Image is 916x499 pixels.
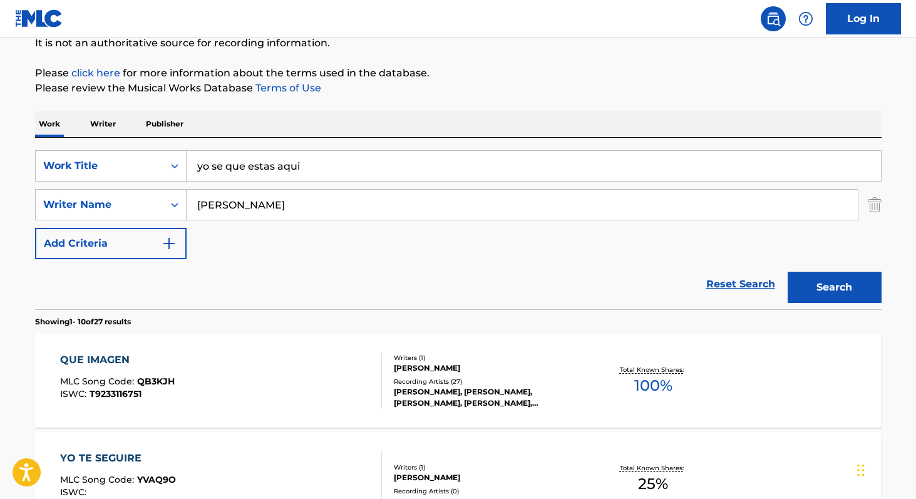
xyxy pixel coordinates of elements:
[137,376,175,387] span: QB3KJH
[162,236,177,251] img: 9d2ae6d4665cec9f34b9.svg
[60,474,137,485] span: MLC Song Code :
[60,451,176,466] div: YO TE SEGUIRE
[394,463,583,472] div: Writers ( 1 )
[766,11,781,26] img: search
[43,197,156,212] div: Writer Name
[35,36,882,51] p: It is not an authoritative source for recording information.
[788,272,882,303] button: Search
[634,374,672,397] span: 100 %
[35,334,882,428] a: QUE IMAGENMLC Song Code:QB3KJHISWC:T9233116751Writers (1)[PERSON_NAME]Recording Artists (27)[PERS...
[43,158,156,173] div: Work Title
[86,111,120,137] p: Writer
[137,474,176,485] span: YVAQ9O
[60,352,175,368] div: QUE IMAGEN
[853,439,916,499] div: Widget de chat
[798,11,813,26] img: help
[35,111,64,137] p: Work
[60,376,137,387] span: MLC Song Code :
[15,9,63,28] img: MLC Logo
[253,82,321,94] a: Terms of Use
[35,316,131,327] p: Showing 1 - 10 of 27 results
[35,150,882,309] form: Search Form
[394,377,583,386] div: Recording Artists ( 27 )
[826,3,901,34] a: Log In
[35,81,882,96] p: Please review the Musical Works Database
[394,386,583,409] div: [PERSON_NAME], [PERSON_NAME], [PERSON_NAME], [PERSON_NAME], [PERSON_NAME]
[35,66,882,81] p: Please for more information about the terms used in the database.
[761,6,786,31] a: Public Search
[71,67,120,79] a: click here
[60,486,90,498] span: ISWC :
[35,228,187,259] button: Add Criteria
[142,111,187,137] p: Publisher
[793,6,818,31] div: Help
[700,270,781,298] a: Reset Search
[857,451,865,489] div: Arrastar
[394,486,583,496] div: Recording Artists ( 0 )
[60,388,90,399] span: ISWC :
[620,463,687,473] p: Total Known Shares:
[394,363,583,374] div: [PERSON_NAME]
[638,473,668,495] span: 25 %
[394,353,583,363] div: Writers ( 1 )
[620,365,687,374] p: Total Known Shares:
[394,472,583,483] div: [PERSON_NAME]
[868,189,882,220] img: Delete Criterion
[853,439,916,499] iframe: Chat Widget
[90,388,142,399] span: T9233116751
